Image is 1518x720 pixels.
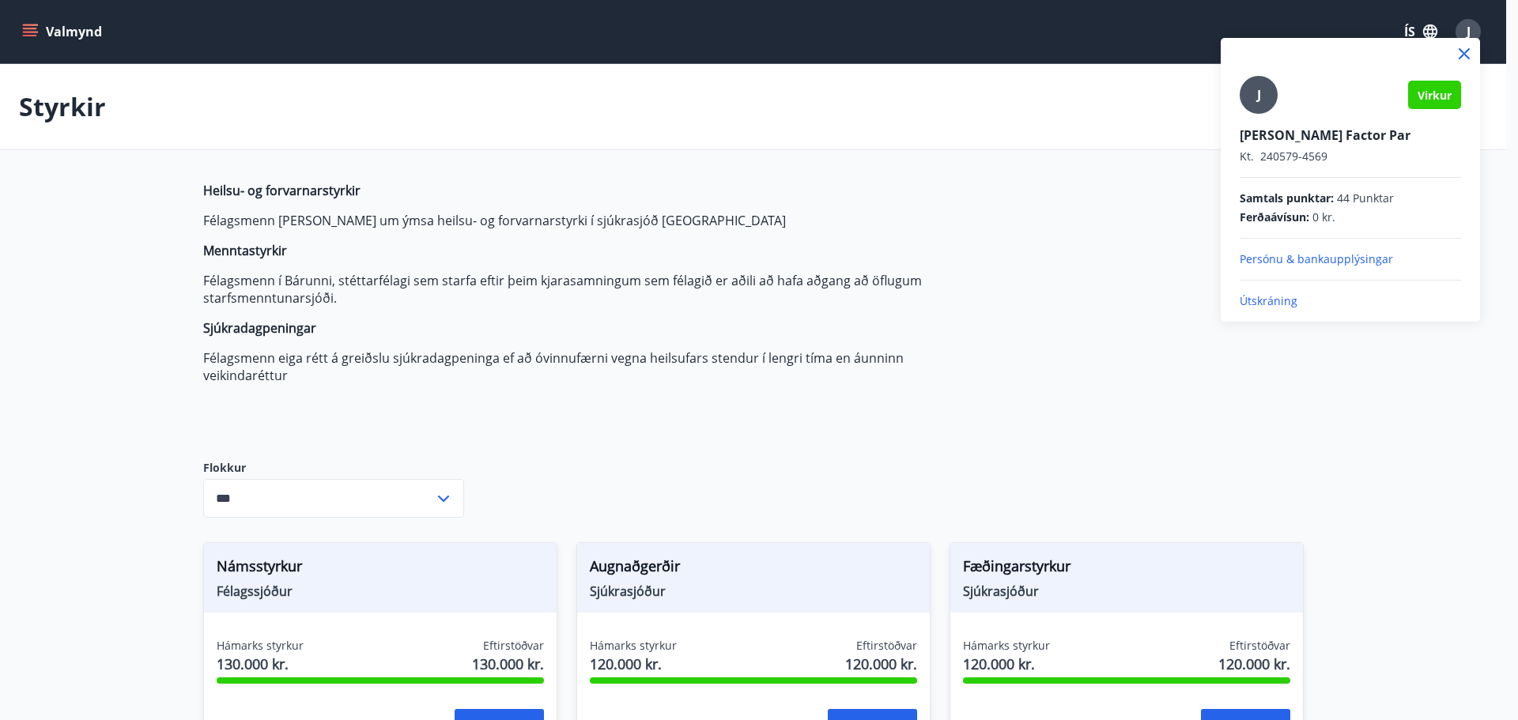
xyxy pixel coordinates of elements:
[1240,209,1309,225] span: Ferðaávísun :
[1240,149,1461,164] p: 240579-4569
[1418,88,1452,103] span: Virkur
[1240,190,1334,206] span: Samtals punktar :
[1240,126,1461,144] p: [PERSON_NAME] Factor Par
[1240,149,1254,164] span: Kt.
[1240,293,1461,309] p: Útskráning
[1337,190,1394,206] span: 44 Punktar
[1257,86,1261,104] span: J
[1312,209,1335,225] span: 0 kr.
[1240,251,1461,267] p: Persónu & bankaupplýsingar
